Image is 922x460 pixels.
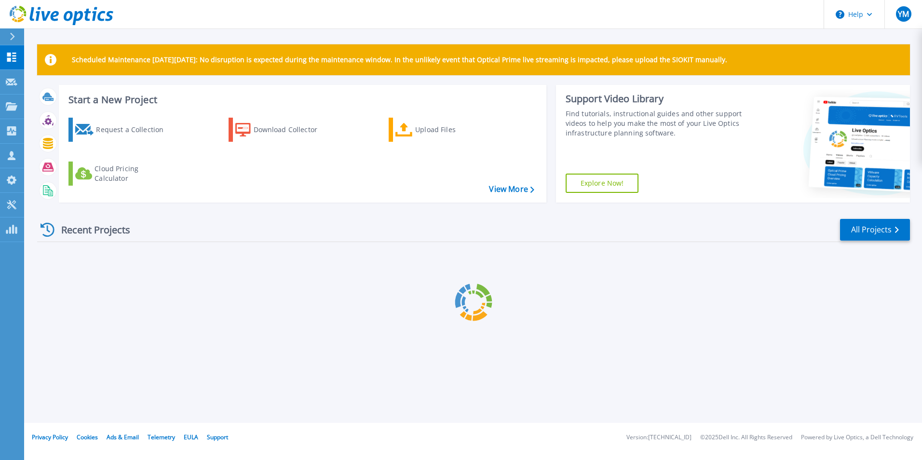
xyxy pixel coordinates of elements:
span: YM [898,10,909,18]
h3: Start a New Project [68,95,534,105]
a: Support [207,433,228,441]
a: Ads & Email [107,433,139,441]
div: Download Collector [254,120,331,139]
a: All Projects [840,219,910,241]
a: Telemetry [148,433,175,441]
p: Scheduled Maintenance [DATE][DATE]: No disruption is expected during the maintenance window. In t... [72,56,727,64]
div: Find tutorials, instructional guides and other support videos to help you make the most of your L... [566,109,746,138]
a: Cloud Pricing Calculator [68,162,176,186]
a: Cookies [77,433,98,441]
li: Version: [TECHNICAL_ID] [626,434,691,441]
a: Request a Collection [68,118,176,142]
a: Download Collector [229,118,336,142]
a: Upload Files [389,118,496,142]
a: View More [489,185,534,194]
li: Powered by Live Optics, a Dell Technology [801,434,913,441]
div: Support Video Library [566,93,746,105]
a: EULA [184,433,198,441]
div: Upload Files [415,120,492,139]
a: Explore Now! [566,174,639,193]
li: © 2025 Dell Inc. All Rights Reserved [700,434,792,441]
div: Cloud Pricing Calculator [95,164,172,183]
div: Recent Projects [37,218,143,242]
a: Privacy Policy [32,433,68,441]
div: Request a Collection [96,120,173,139]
